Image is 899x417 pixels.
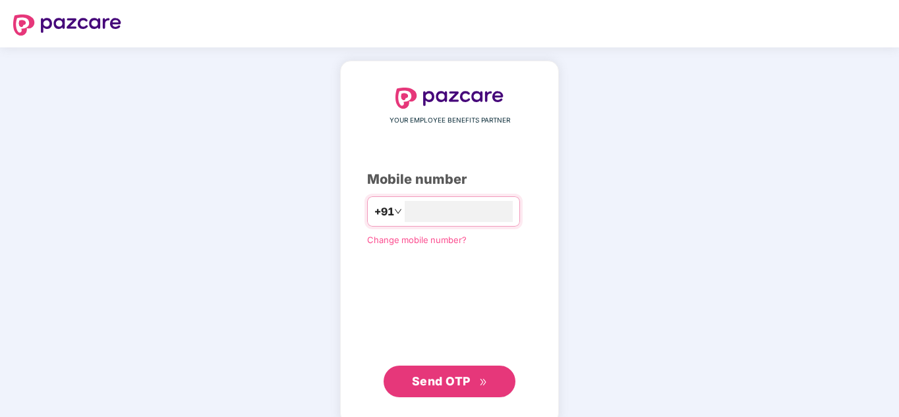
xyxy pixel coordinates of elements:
span: double-right [479,378,488,387]
span: down [394,208,402,215]
a: Change mobile number? [367,235,467,245]
span: YOUR EMPLOYEE BENEFITS PARTNER [390,115,510,126]
span: Send OTP [412,374,471,388]
span: +91 [374,204,394,220]
img: logo [13,14,121,36]
div: Mobile number [367,169,532,190]
img: logo [395,88,504,109]
button: Send OTPdouble-right [384,366,515,397]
